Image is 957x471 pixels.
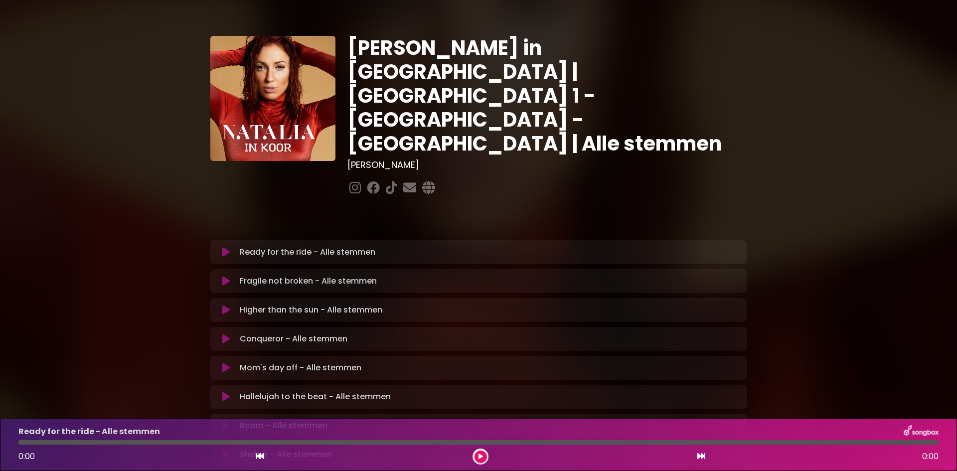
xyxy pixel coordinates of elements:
[904,425,939,438] img: songbox-logo-white.png
[922,451,939,463] span: 0:00
[240,391,391,403] p: Hallelujah to the beat - Alle stemmen
[18,426,160,438] p: Ready for the ride - Alle stemmen
[240,362,361,374] p: Mom's day off - Alle stemmen
[18,451,35,462] span: 0:00
[240,304,382,316] p: Higher than the sun - Alle stemmen
[240,275,377,287] p: Fragile not broken - Alle stemmen
[347,36,747,156] h1: [PERSON_NAME] in [GEOGRAPHIC_DATA] | [GEOGRAPHIC_DATA] 1 - [GEOGRAPHIC_DATA] - [GEOGRAPHIC_DATA] ...
[240,246,375,258] p: Ready for the ride - Alle stemmen
[347,159,747,170] h3: [PERSON_NAME]
[210,36,335,161] img: YTVS25JmS9CLUqXqkEhs
[240,333,347,345] p: Conqueror - Alle stemmen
